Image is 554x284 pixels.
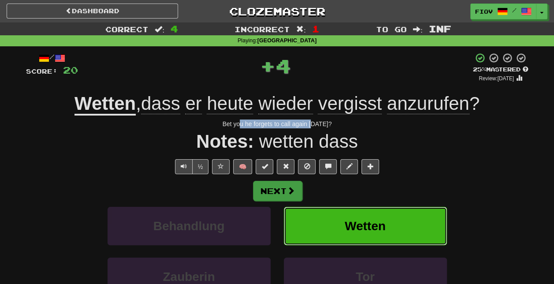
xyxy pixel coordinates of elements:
[475,7,493,15] span: fiov
[163,270,215,284] span: Zauberin
[26,52,78,64] div: /
[284,207,447,245] button: Wetten
[298,159,316,174] button: Ignore sentence (alt+i)
[296,26,306,33] span: :
[376,25,407,34] span: To go
[153,219,225,233] span: Behandlung
[473,66,528,74] div: Mastered
[74,93,136,116] u: Wetten
[26,67,58,75] span: Score:
[141,93,180,114] span: dass
[257,37,317,44] strong: [GEOGRAPHIC_DATA]
[175,159,193,174] button: Play sentence audio (ctl+space)
[173,159,209,174] div: Text-to-speech controls
[258,93,313,114] span: wieder
[473,66,486,73] span: 25 %
[318,93,382,114] span: vergisst
[277,159,294,174] button: Reset to 0% Mastered (alt+r)
[26,120,528,128] div: Bet you he forgets to call again [DATE]?
[361,159,379,174] button: Add to collection (alt+a)
[345,219,386,233] span: Wetten
[275,55,291,77] span: 4
[429,23,451,34] span: Inf
[233,159,252,174] button: 🧠
[196,131,254,152] strong: Notes:
[340,159,358,174] button: Edit sentence (alt+d)
[108,207,271,245] button: Behandlung
[413,26,423,33] span: :
[319,159,337,174] button: Discuss sentence (alt+u)
[207,93,253,114] span: heute
[105,25,149,34] span: Correct
[192,159,209,174] button: ½
[26,128,528,155] div: wetten dass
[470,4,536,19] a: fiov /
[234,25,290,34] span: Incorrect
[256,159,273,174] button: Set this sentence to 100% Mastered (alt+m)
[63,64,78,75] span: 20
[312,23,320,34] span: 1
[260,52,275,79] span: +
[191,4,363,19] a: Clozemaster
[387,93,469,114] span: anzurufen
[479,75,514,82] small: Review: [DATE]
[155,26,164,33] span: :
[212,159,230,174] button: Favorite sentence (alt+f)
[512,7,517,13] span: /
[185,93,201,114] span: er
[171,23,178,34] span: 4
[7,4,178,19] a: Dashboard
[136,93,480,114] span: , ?
[253,181,302,201] button: Next
[356,270,375,284] span: Tor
